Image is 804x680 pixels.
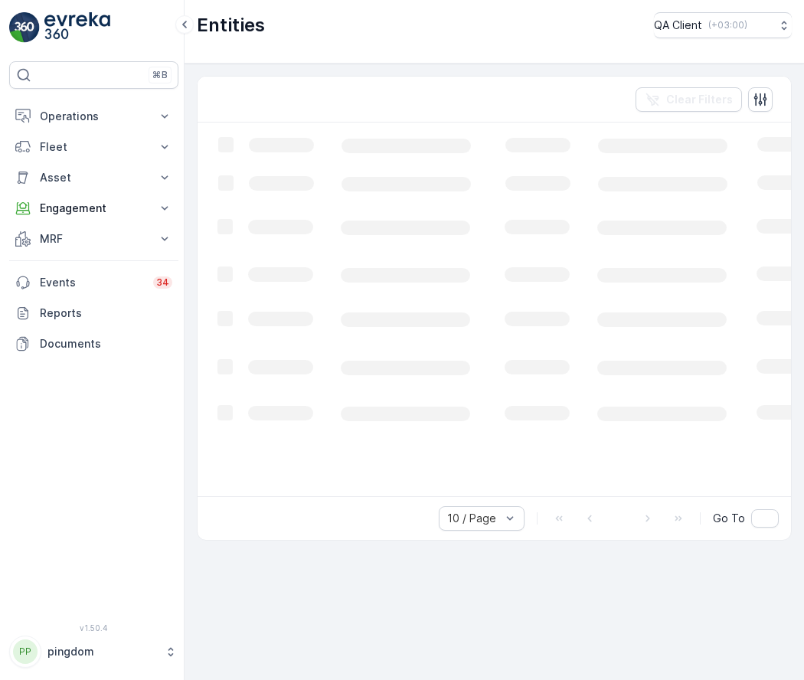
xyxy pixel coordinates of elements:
[654,12,792,38] button: QA Client(+03:00)
[9,224,178,254] button: MRF
[9,101,178,132] button: Operations
[40,109,148,124] p: Operations
[9,298,178,329] a: Reports
[40,275,144,290] p: Events
[708,19,747,31] p: ( +03:00 )
[9,623,178,633] span: v 1.50.4
[9,636,178,668] button: PPpingdom
[666,92,733,107] p: Clear Filters
[636,87,742,112] button: Clear Filters
[152,69,168,81] p: ⌘B
[40,306,172,321] p: Reports
[9,267,178,298] a: Events34
[9,12,40,43] img: logo
[13,639,38,664] div: PP
[40,201,148,216] p: Engagement
[654,18,702,33] p: QA Client
[9,193,178,224] button: Engagement
[44,12,110,43] img: logo_light-DOdMpM7g.png
[47,644,157,659] p: pingdom
[40,336,172,351] p: Documents
[40,139,148,155] p: Fleet
[713,511,745,526] span: Go To
[9,329,178,359] a: Documents
[156,276,169,289] p: 34
[197,13,265,38] p: Entities
[40,170,148,185] p: Asset
[40,231,148,247] p: MRF
[9,162,178,193] button: Asset
[9,132,178,162] button: Fleet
